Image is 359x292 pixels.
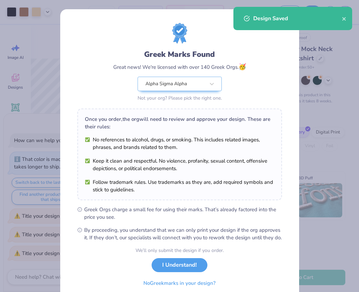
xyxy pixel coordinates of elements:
img: License badge [172,23,187,43]
button: I Understand! [152,258,207,272]
span: Greek Orgs charge a small fee for using their marks. That’s already factored into the price you see. [84,206,282,221]
span: 🥳 [239,63,246,71]
li: Keep it clean and respectful. No violence, profanity, sexual content, offensive depictions, or po... [85,157,274,172]
div: Great news! We're licensed with over 140 Greek Orgs. [113,62,246,72]
span: By proceeding, you understand that we can only print your design if the org approves it. If they ... [84,226,282,241]
div: Design Saved [253,14,342,23]
div: Not your org? Please pick the right one. [138,94,222,102]
li: No references to alcohol, drugs, or smoking. This includes related images, phrases, and brands re... [85,136,274,151]
div: Greek Marks Found [144,49,215,60]
button: close [342,14,347,23]
div: Once you order, the org will need to review and approve your design. These are their rules: [85,115,274,130]
button: NoGreekmarks in your design? [138,276,221,290]
div: We’ll only submit the design if you order. [136,247,224,254]
li: Follow trademark rules. Use trademarks as they are, add required symbols and stick to guidelines. [85,178,274,193]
